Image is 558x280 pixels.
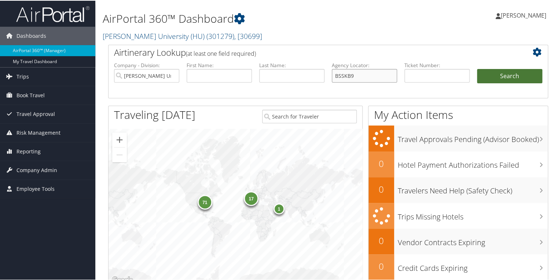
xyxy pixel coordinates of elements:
[112,132,127,146] button: Zoom in
[112,147,127,161] button: Zoom out
[16,142,41,160] span: Reporting
[398,130,548,144] h3: Travel Approvals Pending (Advisor Booked)
[368,106,548,122] h1: My Action Items
[16,86,45,104] span: Book Travel
[368,234,394,246] h2: 0
[332,61,397,68] label: Agency Locator:
[368,125,548,151] a: Travel Approvals Pending (Advisor Booked)
[262,109,357,123] input: Search for Traveler
[16,5,89,22] img: airportal-logo.png
[368,254,548,279] a: 0Credit Cards Expiring
[103,30,262,40] a: [PERSON_NAME] University (HU)
[368,151,548,177] a: 0Hotel Payment Authorizations Failed
[368,177,548,202] a: 0Travelers Need Help (Safety Check)
[16,104,55,123] span: Travel Approval
[114,61,179,68] label: Company - Division:
[496,4,554,26] a: [PERSON_NAME]
[16,67,29,85] span: Trips
[398,233,548,247] h3: Vendor Contracts Expiring
[501,11,546,19] span: [PERSON_NAME]
[206,30,234,40] span: ( 301279 )
[368,228,548,254] a: 0Vendor Contracts Expiring
[16,160,57,179] span: Company Admin
[114,46,506,58] h2: Airtinerary Lookup
[398,259,548,273] h3: Credit Cards Expiring
[187,61,252,68] label: First Name:
[398,156,548,170] h3: Hotel Payment Authorizations Failed
[198,194,212,209] div: 71
[234,30,262,40] span: , [ 30699 ]
[398,207,548,221] h3: Trips Missing Hotels
[259,61,324,68] label: Last Name:
[186,49,256,57] span: (at least one field required)
[368,202,548,228] a: Trips Missing Hotels
[398,181,548,195] h3: Travelers Need Help (Safety Check)
[368,157,394,169] h2: 0
[404,61,470,68] label: Ticket Number:
[16,123,60,141] span: Risk Management
[274,202,284,213] div: 1
[103,10,403,26] h1: AirPortal 360™ Dashboard
[368,182,394,195] h2: 0
[368,259,394,272] h2: 0
[16,179,55,197] span: Employee Tools
[114,106,195,122] h1: Traveling [DATE]
[244,190,258,205] div: 17
[16,26,46,44] span: Dashboards
[477,68,542,83] button: Search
